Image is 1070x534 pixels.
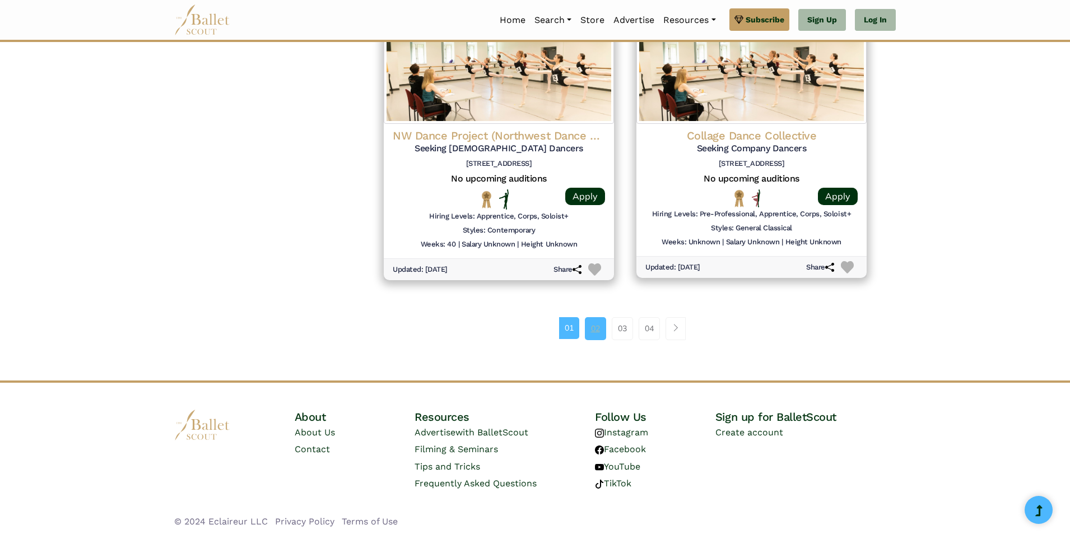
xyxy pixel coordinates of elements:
img: gem.svg [734,13,743,26]
h6: [STREET_ADDRESS] [645,159,858,169]
h6: Updated: [DATE] [393,265,448,275]
h6: Hiring Levels: Pre-Professional, Apprentice, Corps, Soloist+ [652,210,851,219]
a: Resources [659,8,720,32]
img: National [732,189,746,207]
h6: Salary Unknown [726,238,779,247]
a: 01 [559,317,579,338]
h5: No upcoming auditions [645,173,858,185]
a: Home [495,8,530,32]
a: Subscribe [729,8,789,31]
h5: No upcoming auditions [393,173,605,185]
h6: Weeks: Unknown [662,238,720,247]
a: Instagram [595,427,648,438]
li: © 2024 Eclaireur LLC [174,514,268,529]
a: YouTube [595,461,640,472]
a: Advertise [609,8,659,32]
a: Search [530,8,576,32]
h6: Share [553,265,581,275]
a: Log In [855,9,896,31]
h6: [STREET_ADDRESS] [393,159,605,169]
h6: Styles: General Classical [711,224,792,233]
a: Filming & Seminars [415,444,498,454]
img: Flat [499,189,509,210]
h4: Follow Us [595,410,715,424]
a: 02 [585,317,606,340]
nav: Page navigation example [559,317,692,340]
h6: Share [806,263,834,272]
a: Terms of Use [342,516,398,527]
h6: | [517,240,519,249]
a: Sign Up [798,9,846,31]
img: All [752,189,760,207]
a: Advertisewith BalletScout [415,427,528,438]
h6: Hiring Levels: Apprentice, Corps, Soloist+ [429,212,569,221]
h5: Seeking [DEMOGRAPHIC_DATA] Dancers [393,143,605,155]
a: Privacy Policy [275,516,334,527]
img: youtube logo [595,463,604,472]
h4: About [295,410,415,424]
img: facebook logo [595,445,604,454]
a: 04 [639,317,660,340]
img: National [480,191,494,208]
h6: | [722,238,724,247]
a: 03 [612,317,633,340]
h4: Collage Dance Collective [645,128,858,143]
img: Heart [588,263,601,276]
h6: Weeks: 40 [421,240,456,249]
img: Logo [636,12,867,124]
img: instagram logo [595,429,604,438]
h6: Height Unknown [521,240,577,249]
img: Logo [384,12,614,124]
a: TikTok [595,478,631,489]
a: Contact [295,444,330,454]
h4: Sign up for BalletScout [715,410,896,424]
a: Apply [818,188,858,205]
a: Apply [565,188,605,205]
span: with BalletScout [455,427,528,438]
span: Subscribe [746,13,784,26]
a: Store [576,8,609,32]
a: Frequently Asked Questions [415,478,537,489]
h6: Height Unknown [785,238,841,247]
a: Create account [715,427,783,438]
img: logo [174,410,230,440]
a: About Us [295,427,335,438]
h6: Updated: [DATE] [645,263,700,272]
h5: Seeking Company Dancers [645,143,858,155]
h6: | [781,238,783,247]
h6: | [458,240,460,249]
h6: Styles: Contemporary [463,226,535,235]
h4: Resources [415,410,595,424]
a: Facebook [595,444,646,454]
img: Heart [841,261,854,274]
img: tiktok logo [595,480,604,489]
h4: NW Dance Project (Northwest Dance Project) [393,128,605,143]
h6: Salary Unknown [462,240,515,249]
a: Tips and Tricks [415,461,480,472]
